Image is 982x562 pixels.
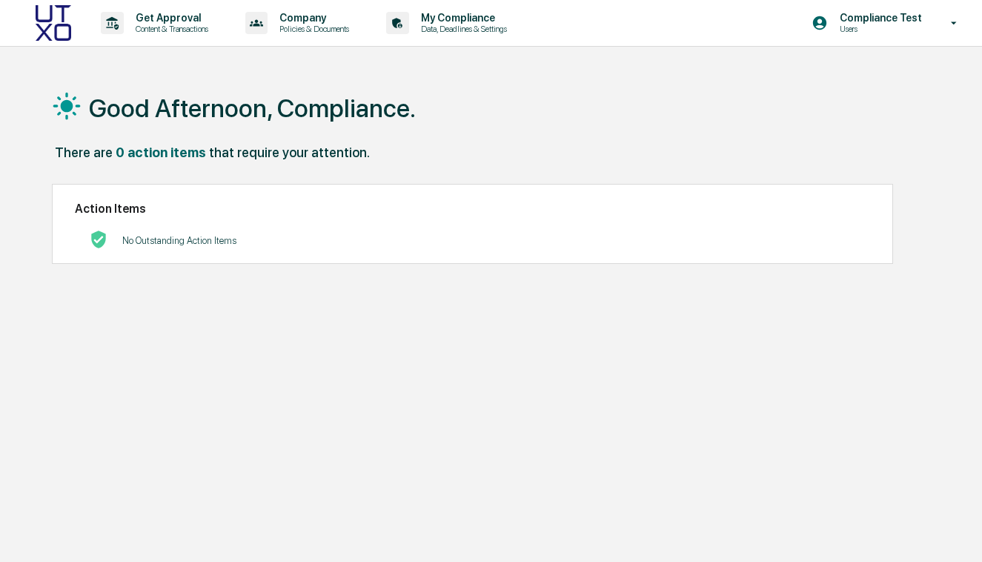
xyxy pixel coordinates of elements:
[828,24,929,34] p: Users
[268,12,356,24] p: Company
[36,5,71,41] img: logo
[116,145,206,160] div: 0 action items
[90,231,107,248] img: No Actions logo
[124,12,216,24] p: Get Approval
[122,235,236,246] p: No Outstanding Action Items
[75,202,870,216] h2: Action Items
[828,12,929,24] p: Compliance Test
[409,24,514,34] p: Data, Deadlines & Settings
[124,24,216,34] p: Content & Transactions
[268,24,356,34] p: Policies & Documents
[935,513,975,553] iframe: Open customer support
[89,93,416,123] h1: Good Afternoon, Compliance.
[55,145,113,160] div: There are
[409,12,514,24] p: My Compliance
[209,145,370,160] div: that require your attention.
